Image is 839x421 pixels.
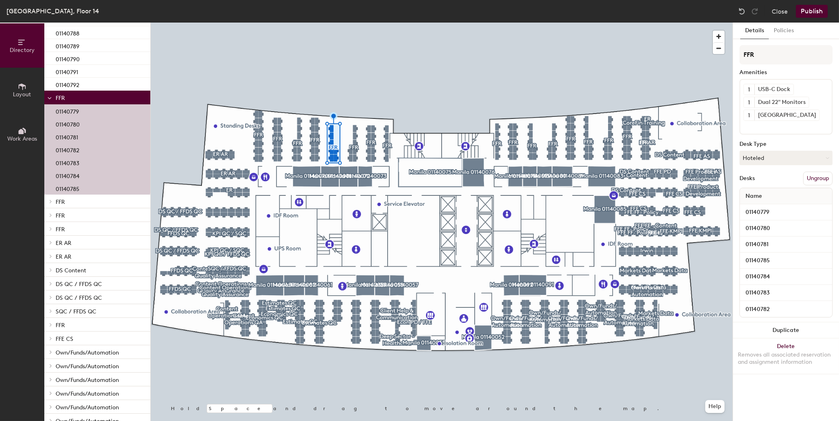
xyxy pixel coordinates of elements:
span: FFR [56,199,65,205]
button: Policies [769,23,799,39]
span: Layout [13,91,31,98]
span: FFR [56,322,65,329]
p: 01140782 [56,145,79,154]
input: Unnamed desk [741,287,831,299]
p: 01140784 [56,170,79,180]
p: 01140789 [56,41,79,50]
input: Unnamed desk [741,271,831,282]
span: ER AR [56,240,71,247]
p: 01140788 [56,28,79,37]
span: DS Content [56,267,86,274]
img: Redo [751,7,759,15]
button: Duplicate [733,322,839,338]
p: 01140791 [56,66,78,76]
p: 01140785 [56,183,79,193]
button: 1 [744,84,754,95]
button: Details [740,23,769,39]
span: Own/Funds/Automation [56,390,119,397]
span: DS QC / FFDS QC [56,294,102,301]
input: Unnamed desk [741,303,831,315]
button: DeleteRemoves all associated reservation and assignment information [733,338,839,374]
p: 01140779 [56,106,79,115]
span: FFR [56,95,65,102]
span: Own/Funds/Automation [56,404,119,411]
button: Close [772,5,788,18]
input: Unnamed desk [741,223,831,234]
p: 01140781 [56,132,78,141]
span: Own/Funds/Automation [56,349,119,356]
button: Help [705,400,725,413]
span: SQC / FFDS QC [56,308,96,315]
div: Dual 22" Monitors [754,97,809,108]
span: Name [741,189,766,203]
div: Desk Type [739,141,833,147]
p: 01140780 [56,119,80,128]
div: Desks [739,175,755,182]
span: Directory [10,47,35,54]
div: [GEOGRAPHIC_DATA] [754,110,819,120]
p: 01140790 [56,54,80,63]
span: Own/Funds/Automation [56,363,119,370]
div: USB-C Dock [754,84,793,95]
div: Amenities [739,69,833,76]
input: Unnamed desk [741,207,831,218]
span: FFE CS [56,336,73,342]
button: Hoteled [739,151,833,165]
div: Removes all associated reservation and assignment information [738,351,834,366]
span: 1 [748,111,750,120]
input: Unnamed desk [741,239,831,250]
span: 1 [748,98,750,107]
div: [GEOGRAPHIC_DATA], Floor 14 [6,6,99,16]
span: DS QC / FFDS QC [56,281,102,288]
span: FFR [56,226,65,233]
span: FFR [56,212,65,219]
button: 1 [744,110,754,120]
p: 01140792 [56,79,79,89]
button: Publish [796,5,828,18]
button: Ungroup [803,172,833,185]
span: ER AR [56,253,71,260]
img: Undo [738,7,746,15]
input: Unnamed desk [741,255,831,266]
button: 1 [744,97,754,108]
span: Own/Funds/Automation [56,377,119,384]
span: 1 [748,85,750,94]
p: 01140783 [56,158,79,167]
span: Work Areas [7,135,37,142]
